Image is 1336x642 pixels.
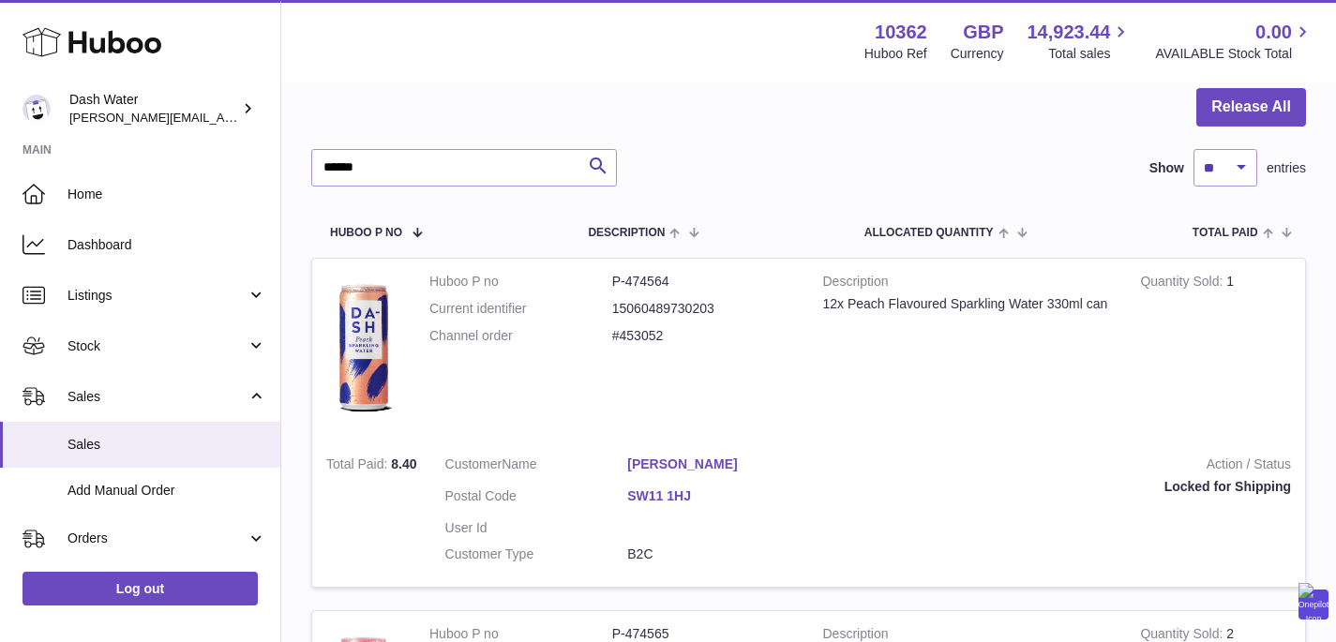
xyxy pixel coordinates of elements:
[864,227,994,239] span: ALLOCATED Quantity
[1196,88,1306,127] button: Release All
[445,455,628,478] dt: Name
[588,227,665,239] span: Description
[69,91,238,127] div: Dash Water
[429,273,612,291] dt: Huboo P no
[326,273,401,423] img: 103621706197738.png
[68,436,266,454] span: Sales
[1027,20,1110,45] span: 14,923.44
[326,456,391,476] strong: Total Paid
[1193,227,1258,239] span: Total paid
[1149,159,1184,177] label: Show
[823,273,1113,295] strong: Description
[838,478,1291,496] div: Locked for Shipping
[1140,274,1226,293] strong: Quantity Sold
[1155,20,1313,63] a: 0.00 AVAILABLE Stock Total
[612,327,795,345] dd: #453052
[68,388,247,406] span: Sales
[951,45,1004,63] div: Currency
[1267,159,1306,177] span: entries
[612,273,795,291] dd: P-474564
[963,20,1003,45] strong: GBP
[23,95,51,123] img: james@dash-water.com
[1048,45,1132,63] span: Total sales
[445,519,628,537] dt: User Id
[23,572,258,605] a: Log out
[627,545,810,563] dd: B2C
[68,236,266,254] span: Dashboard
[330,227,402,239] span: Huboo P no
[429,327,612,345] dt: Channel order
[1155,45,1313,63] span: AVAILABLE Stock Total
[445,487,628,510] dt: Postal Code
[68,530,247,547] span: Orders
[429,300,612,318] dt: Current identifier
[1027,20,1132,63] a: 14,923.44 Total sales
[68,337,247,355] span: Stock
[1255,20,1292,45] span: 0.00
[68,186,266,203] span: Home
[1126,259,1305,441] td: 1
[627,455,810,473] a: [PERSON_NAME]
[391,456,416,471] span: 8.40
[612,300,795,318] dd: 15060489730203
[445,545,628,563] dt: Customer Type
[68,482,266,500] span: Add Manual Order
[838,455,1291,478] strong: Action / Status
[823,295,1113,313] div: 12x Peach Flavoured Sparkling Water 330ml can
[69,110,376,125] span: [PERSON_NAME][EMAIL_ADDRESS][DOMAIN_NAME]
[864,45,927,63] div: Huboo Ref
[68,287,247,305] span: Listings
[875,20,927,45] strong: 10362
[445,456,503,471] span: Customer
[627,487,810,505] a: SW11 1HJ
